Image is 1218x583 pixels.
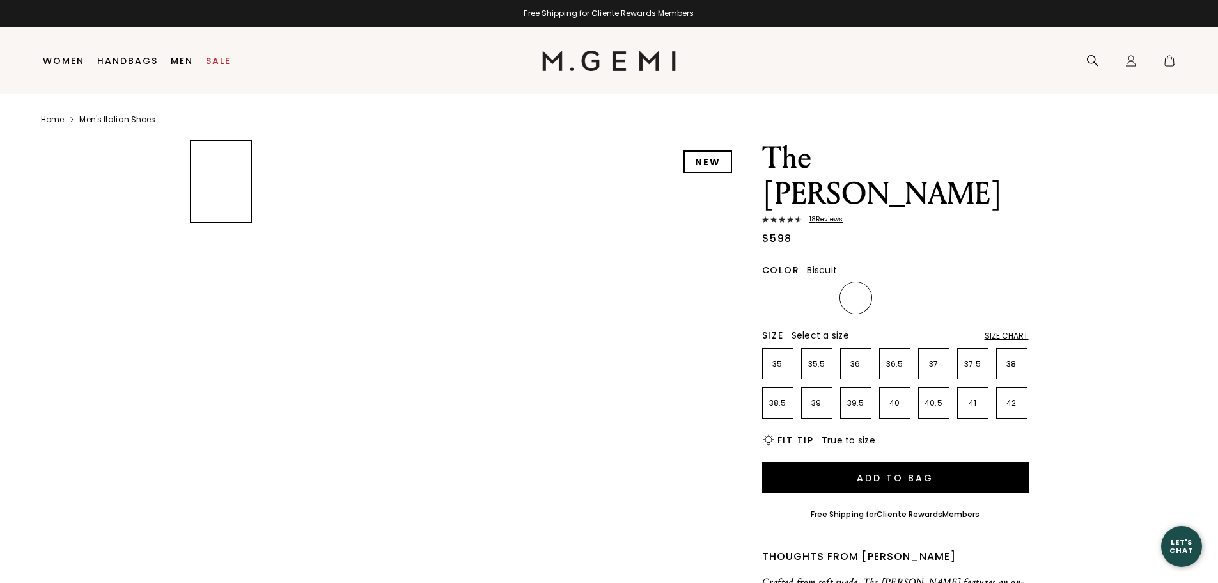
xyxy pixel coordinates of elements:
[191,404,251,485] img: The Tina
[802,284,831,312] img: Chocolate
[880,398,910,408] p: 40
[997,398,1027,408] p: 42
[841,359,871,369] p: 36
[762,140,1029,212] h1: The [PERSON_NAME]
[191,228,251,310] img: The Tina
[171,56,193,66] a: Men
[841,284,870,312] img: Biscuit
[683,150,732,173] div: NEW
[802,359,832,369] p: 35.5
[792,329,849,342] span: Select a size
[811,509,980,520] div: Free Shipping for Members
[762,330,784,340] h2: Size
[958,398,988,408] p: 41
[763,284,792,312] img: Black
[542,51,676,71] img: M.Gemi
[191,316,251,397] img: The Tina
[762,549,1029,564] div: Thoughts from [PERSON_NAME]
[802,398,832,408] p: 39
[985,331,1029,341] div: Size Chart
[1161,538,1202,554] div: Let's Chat
[919,359,949,369] p: 37
[762,216,1029,226] a: 18Reviews
[777,435,814,445] h2: Fit Tip
[880,359,910,369] p: 36.5
[79,115,155,125] a: Men's Italian Shoes
[762,462,1029,493] button: Add to Bag
[206,56,231,66] a: Sale
[762,231,792,246] div: $598
[762,265,800,275] h2: Color
[763,359,793,369] p: 35
[97,56,158,66] a: Handbags
[841,398,871,408] p: 39.5
[763,398,793,408] p: 38.5
[877,509,942,520] a: Cliente Rewards
[43,56,84,66] a: Women
[822,434,875,447] span: True to size
[41,115,64,125] a: Home
[997,359,1027,369] p: 38
[919,398,949,408] p: 40.5
[807,264,837,276] span: Biscuit
[802,216,843,223] span: 18 Review s
[958,359,988,369] p: 37.5
[191,491,251,573] img: The Tina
